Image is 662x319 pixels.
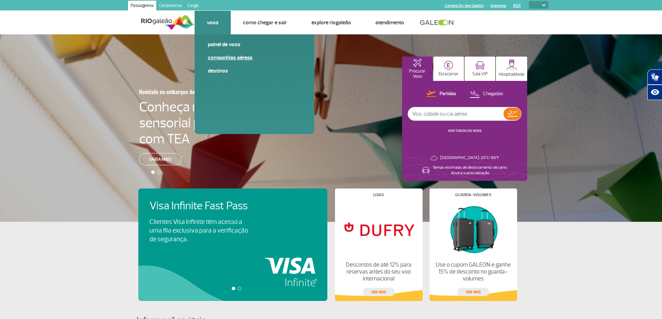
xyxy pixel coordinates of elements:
a: VER TODOS OS VOOS [448,128,482,133]
h4: Guarda-volumes [455,193,491,197]
button: Procurar Voos [402,57,433,81]
h3: Novidade no embarque doméstico [139,84,255,99]
a: Destinos [208,67,301,75]
h4: Visa Infinite Fast Pass [149,200,260,212]
p: Chegadas [483,91,503,97]
p: Partidas [440,91,456,97]
a: Corporativo [156,1,185,12]
p: Descontos de até 12% para reservas antes do seu voo internacional [341,261,416,282]
img: airplaneHomeActive.svg [413,59,422,67]
img: carParkingHome.svg [444,61,453,70]
a: Compra On-line GaleOn [445,3,484,8]
p: Clientes Visa Infinite têm acesso a uma fila exclusiva para a verificação de segurança. [149,218,248,244]
h4: Conheça nossa sala sensorial para passageiros com TEA [139,99,289,147]
button: Sala VIP [465,57,495,81]
img: Lojas [341,202,416,256]
a: Companhias Aéreas [208,54,301,61]
p: Tempo estimado de deslocamento de carro: Ative a sua localização [433,165,508,176]
a: Painel de voos [208,41,301,48]
p: Use o cupom GALEON e ganhe 15% de desconto no guarda-volumes [435,261,511,282]
a: Cargo [185,1,201,12]
a: Visa Infinite Fast PassClientes Visa Infinite têm acesso a uma fila exclusiva para a verificação ... [149,200,316,244]
a: Atendimento [375,19,404,26]
a: Voos [207,19,219,26]
p: Estacionar [439,72,459,77]
p: Hospitalidade [499,72,524,77]
a: Como chegar e sair [243,19,287,26]
p: Procurar Voos [406,69,429,79]
a: veja mais [363,288,395,296]
div: Plugin de acessibilidade da Hand Talk. [647,69,662,100]
a: Imprensa [491,3,506,8]
p: [GEOGRAPHIC_DATA]: 20°C/68°F [440,155,499,161]
h4: Lojas [373,193,384,197]
button: Abrir tradutor de língua de sinais. [647,69,662,85]
button: Chegadas [468,90,505,99]
img: Guarda-volumes [435,202,511,256]
button: Abrir recursos assistivos. [647,85,662,100]
input: Voo, cidade ou cia aérea [408,107,504,120]
button: VER TODOS OS VOOS [446,128,484,134]
button: Partidas [424,90,458,99]
a: Saiba mais [139,153,181,165]
button: Estacionar [433,57,464,81]
button: Hospitalidade [496,57,527,81]
img: vipRoom.svg [475,61,485,70]
img: hospitality.svg [506,59,517,70]
p: Sala VIP [472,72,488,77]
a: RQS [513,3,521,8]
a: veja mais [457,288,489,296]
a: Explore RIOgaleão [311,19,351,26]
a: Passageiros [128,1,156,12]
